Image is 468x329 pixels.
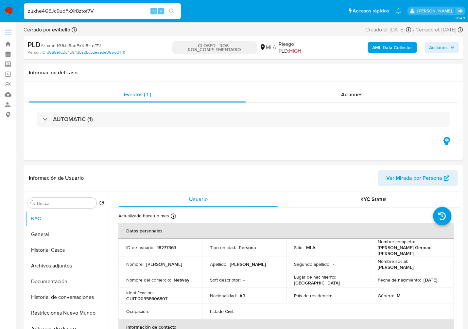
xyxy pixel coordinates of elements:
p: Estado Civil : [210,308,234,314]
span: - [412,26,414,33]
button: KYC [25,211,107,227]
button: Historial Casos [25,242,107,258]
a: d585e1d2d4b943badbcbdeaede065dd4 [47,49,125,55]
div: Cerrado el: [DATE] [415,26,463,33]
p: Persona [239,245,256,250]
p: [DATE] [424,277,437,283]
p: Ocupación : [126,308,149,314]
button: Acciones [425,42,459,53]
p: Segundo apellido : [294,261,330,267]
p: CLOSED - ROS - ROS_COMPLEMENTARIO [172,41,256,54]
button: Archivos adjuntos [25,258,107,274]
p: País de residencia : [294,293,332,299]
button: Ver Mirada por Persona [378,170,458,186]
p: - [243,277,245,283]
h1: Información del caso [29,69,458,76]
p: [GEOGRAPHIC_DATA] [294,280,340,286]
button: Volver al orden por defecto [99,200,104,208]
span: s [160,8,162,14]
p: MLA [306,245,315,250]
span: Eventos ( 1 ) [124,91,151,98]
p: ID de usuario : [126,245,154,250]
div: Creado el: [DATE] [365,26,411,33]
a: Salir [456,8,463,14]
input: Buscar [37,200,94,206]
p: Identificación : [126,290,154,296]
p: AR [239,293,245,299]
p: Sitio : [294,245,303,250]
b: evitiello [51,26,70,33]
p: Nombre social : [378,258,408,264]
span: KYC Status [360,195,387,203]
button: AML Data Collector [368,42,417,53]
p: Nombre : [126,261,144,267]
span: HIGH [289,47,301,55]
span: # zuxhe4G6Jc9udFxXr8ztof7V [41,42,101,49]
b: Person ID [27,49,45,55]
p: Fecha de nacimiento : [378,277,421,283]
button: Historial de conversaciones [25,289,107,305]
span: Accesos rápidos [353,8,389,14]
h1: Información de Usuario [29,175,84,181]
p: [PERSON_NAME] [146,261,182,267]
input: Buscar usuario o caso... [24,7,181,15]
p: Soft descriptor : [210,277,241,283]
p: Nombre completo : [378,239,415,245]
span: Cerrado por [24,26,70,33]
button: search-icon [165,7,178,16]
p: M [397,293,401,299]
p: [PERSON_NAME] [230,261,266,267]
p: [PERSON_NAME] [378,264,414,270]
p: Apellido : [210,261,227,267]
p: Tipo entidad : [210,245,236,250]
a: Notificaciones [396,8,401,14]
p: 18277363 [157,245,176,250]
div: AUTOMATIC (1) [37,112,450,127]
p: - [335,293,336,299]
p: [PERSON_NAME] German [PERSON_NAME] [378,245,443,256]
p: Nombre del comercio : [126,277,171,283]
p: - [152,308,153,314]
span: ⌥ [151,8,156,14]
button: General [25,227,107,242]
button: Documentación [25,274,107,289]
span: Acciones [341,91,363,98]
span: Acciones [429,42,448,53]
div: MLA [259,44,276,51]
button: Restricciones Nuevo Mundo [25,305,107,321]
p: jessica.fukman@mercadolibre.com [417,8,454,14]
b: AML Data Collector [372,42,412,53]
b: PLD [27,39,41,50]
span: Riesgo PLD: [279,41,314,55]
p: Netway [174,277,189,283]
span: Usuario [189,195,208,203]
th: Datos personales [118,223,454,239]
p: - [333,261,334,267]
p: CUIT 20358606807 [126,296,167,302]
p: - [237,308,238,314]
button: Buscar [30,200,36,206]
h3: AUTOMATIC (1) [53,116,93,123]
p: Actualizado hace un mes [118,213,169,219]
p: Género : [378,293,394,299]
span: Ver Mirada por Persona [386,170,442,186]
p: Lugar de nacimiento : [294,274,336,280]
p: Nacionalidad : [210,293,237,299]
